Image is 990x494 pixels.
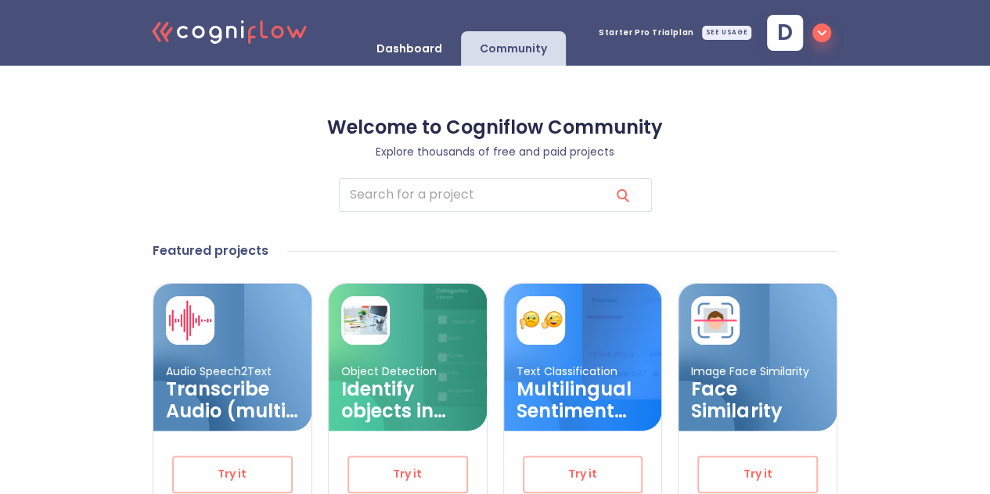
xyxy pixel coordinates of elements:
span: Try it [549,464,617,484]
span: Try it [724,464,791,484]
p: Image Face Similarity [691,364,824,379]
h3: Transcribe Audio (multi-lingual speech recognition) [166,378,299,422]
img: card ellipse [679,335,784,431]
button: Try it [523,456,643,493]
h4: Featured projects [153,243,268,259]
img: card avatar [519,299,563,342]
p: Text Classification [517,364,650,379]
p: Explore thousands of free and paid projects [153,145,837,159]
img: card ellipse [153,335,259,431]
h3: Multilingual Sentiment Analysis [517,378,650,422]
img: card avatar [168,299,212,342]
p: Audio Speech2Text [166,364,299,379]
input: search [339,178,597,212]
p: Community [480,41,547,56]
button: Try it [172,456,293,493]
h3: Face Similarity [691,378,824,422]
img: card avatar [344,299,387,342]
span: d [777,22,793,44]
img: card avatar [693,299,737,342]
p: Object Detection [341,364,474,379]
span: Starter Pro Trial plan [599,29,694,37]
h3: Welcome to Cogniflow Community [153,116,837,138]
h3: Identify objects in images [341,378,474,422]
p: Dashboard [376,41,442,56]
button: d [761,10,837,55]
div: SEE USAGE [702,26,751,40]
span: Try it [199,464,266,484]
button: Try it [697,456,818,493]
button: Try it [347,456,468,493]
span: Try it [374,464,441,484]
